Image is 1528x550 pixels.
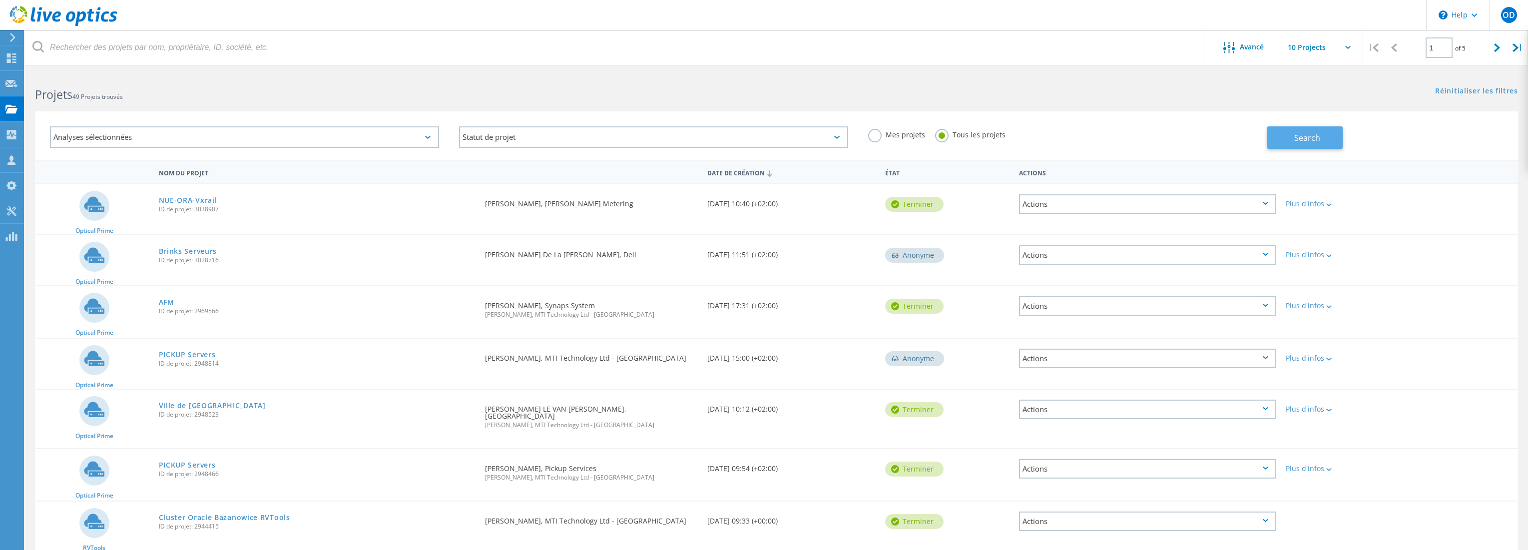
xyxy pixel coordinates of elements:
[25,30,1204,65] input: Rechercher des projets par nom, propriétaire, ID, société, etc.
[159,361,475,367] span: ID de projet: 2948814
[1286,406,1395,413] div: Plus d'infos
[75,493,113,499] span: Optical Prime
[1439,10,1448,19] svg: \n
[702,235,880,268] div: [DATE] 11:51 (+02:00)
[1286,465,1395,472] div: Plus d'infos
[885,299,944,314] div: Terminer
[1019,296,1276,316] div: Actions
[159,462,216,469] a: PICKUP Servers
[702,286,880,319] div: [DATE] 17:31 (+02:00)
[702,449,880,482] div: [DATE] 09:54 (+02:00)
[75,382,113,388] span: Optical Prime
[485,422,697,428] span: [PERSON_NAME], MTI Technology Ltd - [GEOGRAPHIC_DATA]
[1019,194,1276,214] div: Actions
[485,475,697,481] span: [PERSON_NAME], MTI Technology Ltd - [GEOGRAPHIC_DATA]
[1019,400,1276,419] div: Actions
[702,184,880,217] div: [DATE] 10:40 (+02:00)
[159,206,475,212] span: ID de projet: 3038907
[1019,512,1276,531] div: Actions
[159,524,475,530] span: ID de projet: 2944415
[702,339,880,372] div: [DATE] 15:00 (+02:00)
[10,21,117,28] a: Live Optics Dashboard
[159,402,266,409] a: Ville de [GEOGRAPHIC_DATA]
[1240,43,1264,50] span: Avancé
[480,286,702,328] div: [PERSON_NAME], Synaps System
[159,308,475,314] span: ID de projet: 2969566
[75,279,113,285] span: Optical Prime
[1286,302,1395,309] div: Plus d'infos
[459,126,848,148] div: Statut de projet
[1435,87,1518,96] a: Réinitialiser les filtres
[480,390,702,438] div: [PERSON_NAME] LE VAN [PERSON_NAME], [GEOGRAPHIC_DATA]
[1267,126,1343,149] button: Search
[154,163,480,181] div: Nom du projet
[159,299,174,306] a: AFM
[159,471,475,477] span: ID de projet: 2948466
[885,197,944,212] div: Terminer
[702,163,880,182] div: Date de création
[480,449,702,491] div: [PERSON_NAME], Pickup Services
[1455,44,1466,52] span: of 5
[480,339,702,372] div: [PERSON_NAME], MTI Technology Ltd - [GEOGRAPHIC_DATA]
[35,86,72,102] b: Projets
[868,129,925,138] label: Mes projets
[480,235,702,268] div: [PERSON_NAME] De La [PERSON_NAME], Dell
[885,514,944,529] div: Terminer
[885,402,944,417] div: Terminer
[480,184,702,217] div: [PERSON_NAME], [PERSON_NAME] Metering
[72,92,123,101] span: 49 Projets trouvés
[1286,355,1395,362] div: Plus d'infos
[1286,200,1395,207] div: Plus d'infos
[159,514,290,521] a: Cluster Oracle Bazanowice RVTools
[1508,30,1528,65] div: |
[50,126,439,148] div: Analyses sélectionnées
[702,390,880,423] div: [DATE] 10:12 (+02:00)
[702,502,880,535] div: [DATE] 09:33 (+00:00)
[159,257,475,263] span: ID de projet: 3028716
[1019,459,1276,479] div: Actions
[159,412,475,418] span: ID de projet: 2948523
[75,228,113,234] span: Optical Prime
[75,433,113,439] span: Optical Prime
[485,312,697,318] span: [PERSON_NAME], MTI Technology Ltd - [GEOGRAPHIC_DATA]
[1363,30,1384,65] div: |
[75,330,113,336] span: Optical Prime
[159,248,217,255] a: Brinks Serveurs
[1286,251,1395,258] div: Plus d'infos
[1019,245,1276,265] div: Actions
[480,502,702,535] div: [PERSON_NAME], MTI Technology Ltd - [GEOGRAPHIC_DATA]
[159,351,216,358] a: PICKUP Servers
[885,462,944,477] div: Terminer
[1503,11,1515,19] span: OD
[935,129,1006,138] label: Tous les projets
[1019,349,1276,368] div: Actions
[880,163,1014,181] div: État
[1294,132,1320,143] span: Search
[159,197,217,204] a: NUE-ORA-Vxrail
[1014,163,1281,181] div: Actions
[885,248,944,263] div: Anonyme
[885,351,944,366] div: Anonyme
